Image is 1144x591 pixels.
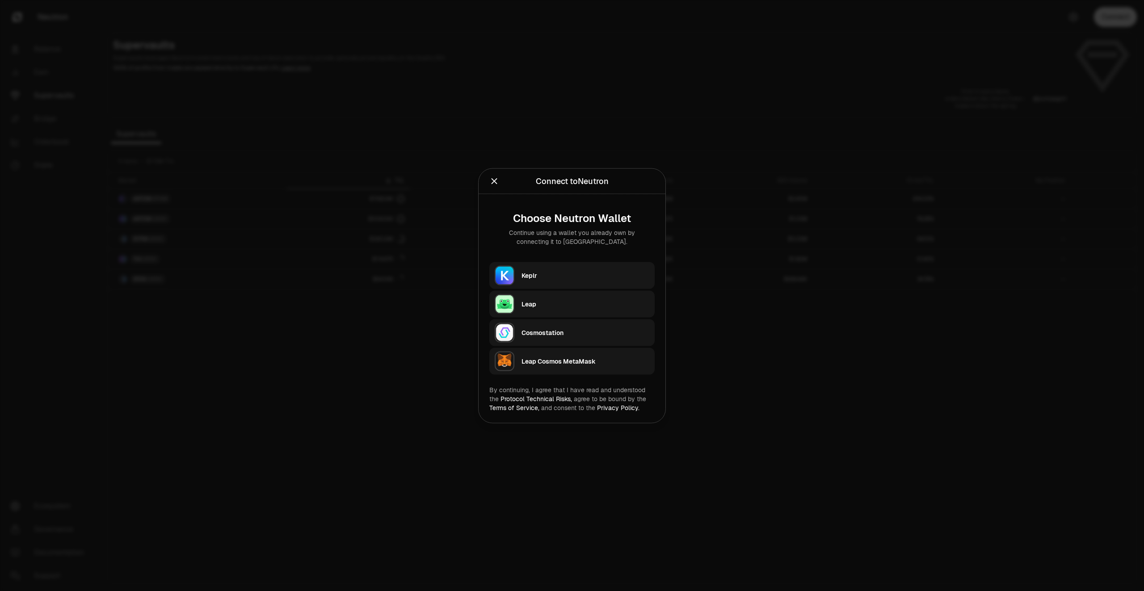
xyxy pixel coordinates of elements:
button: LeapLeap [489,290,655,317]
button: CosmostationCosmostation [489,319,655,346]
div: Continue using a wallet you already own by connecting it to [GEOGRAPHIC_DATA]. [496,228,648,246]
a: Terms of Service, [489,403,539,411]
button: KeplrKeplr [489,262,655,289]
div: Choose Neutron Wallet [496,212,648,224]
img: Leap Cosmos MetaMask [495,351,514,371]
a: Protocol Technical Risks, [500,394,572,402]
div: Cosmostation [522,328,649,337]
div: Leap [522,299,649,308]
img: Keplr [495,265,514,285]
a: Privacy Policy. [597,403,639,411]
button: Leap Cosmos MetaMaskLeap Cosmos MetaMask [489,348,655,374]
div: By continuing, I agree that I have read and understood the agree to be bound by the and consent t... [489,385,655,412]
div: Leap Cosmos MetaMask [522,356,649,365]
div: Connect to Neutron [536,175,609,187]
img: Cosmostation [495,323,514,342]
div: Keplr [522,271,649,280]
button: Close [489,175,499,187]
img: Leap [495,294,514,314]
